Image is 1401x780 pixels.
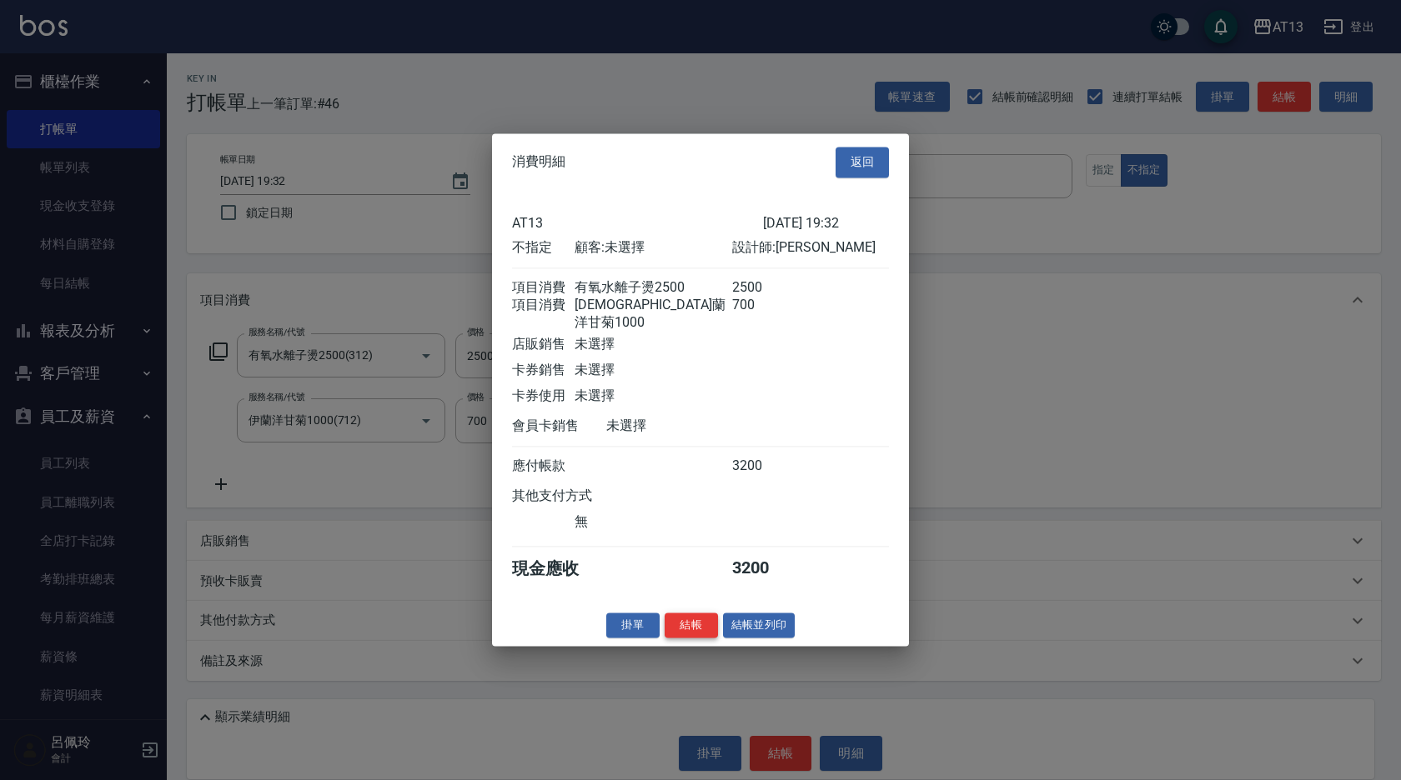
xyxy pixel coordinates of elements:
div: 其他支付方式 [512,487,638,505]
div: 有氧水離子燙2500 [575,279,731,297]
div: [DATE] 19:32 [763,215,889,231]
div: 項目消費 [512,297,575,332]
div: 店販銷售 [512,336,575,353]
button: 返回 [836,147,889,177]
div: 2500 [732,279,795,297]
div: 應付帳款 [512,457,575,475]
div: 未選擇 [606,417,763,435]
div: 現金應收 [512,557,606,580]
div: 卡券使用 [512,387,575,405]
div: 設計師: [PERSON_NAME] [732,239,889,257]
div: 3200 [732,457,795,475]
button: 結帳並列印 [723,612,796,638]
div: 3200 [732,557,795,580]
div: 未選擇 [575,362,731,379]
div: 未選擇 [575,336,731,353]
div: 卡券銷售 [512,362,575,379]
button: 結帳 [665,612,718,638]
div: 未選擇 [575,387,731,405]
div: [DEMOGRAPHIC_DATA]蘭洋甘菊1000 [575,297,731,332]
span: 消費明細 [512,154,565,171]
div: 項目消費 [512,279,575,297]
div: 無 [575,513,731,531]
div: 不指定 [512,239,575,257]
div: 會員卡銷售 [512,417,606,435]
div: AT13 [512,215,763,231]
div: 顧客: 未選擇 [575,239,731,257]
button: 掛單 [606,612,660,638]
div: 700 [732,297,795,332]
